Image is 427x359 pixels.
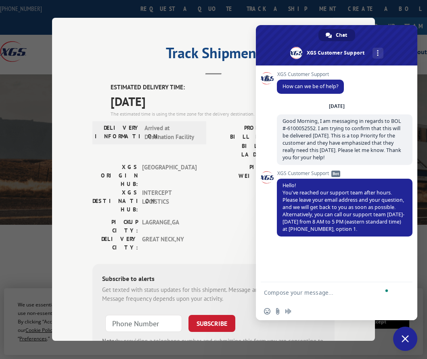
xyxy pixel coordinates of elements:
span: [DATE] [111,92,335,110]
span: [GEOGRAPHIC_DATA] [142,163,197,188]
div: Close chat [393,327,417,351]
input: Phone Number [105,315,182,332]
span: Arrived at Destination Facility [144,124,199,142]
label: XGS DESTINATION HUB: [92,188,138,214]
div: More channels [373,48,383,59]
label: PICKUP CITY: [92,218,138,235]
textarea: To enrich screen reader interactions, please activate Accessibility in Grammarly extension settings [264,289,391,296]
span: Chat [336,29,347,41]
span: XGS Customer Support [277,171,412,176]
label: ESTIMATED DELIVERY TIME: [111,83,335,92]
span: Bot [331,171,340,177]
div: The estimated time is using the time zone for the delivery destination. [111,110,335,118]
label: BILL OF LADING: [213,142,277,159]
span: XGS Customer Support [277,72,344,77]
label: BILL DATE: [213,133,277,142]
span: INTERCEPT LOGISTICS [142,188,197,214]
strong: Note: [102,337,116,345]
span: Audio message [285,308,291,315]
span: LAGRANGE , GA [142,218,197,235]
span: Good Morning, I am messaging in regards to BOL #-6100052552. I am trying to confirm that this wil... [283,118,401,161]
label: PROBILL: [213,124,277,133]
label: XGS ORIGIN HUB: [92,163,138,188]
span: Insert an emoji [264,308,270,315]
button: SUBSCRIBE [188,315,235,332]
div: Subscribe to alerts [102,274,325,285]
span: Send a file [274,308,281,315]
span: GREAT NECK , NY [142,235,197,252]
label: DELIVERY CITY: [92,235,138,252]
div: [DATE] [329,104,345,109]
span: How can we be of help? [283,83,338,90]
label: PIECES: [213,163,277,172]
div: Get texted with status updates for this shipment. Message and data rates may apply. Message frequ... [102,285,325,304]
div: Chat [318,29,355,41]
span: Hello! You've reached our support team after hours. Please leave your email address and your ques... [283,182,404,232]
h2: Track Shipment [92,47,335,63]
label: DELIVERY INFORMATION: [95,124,140,142]
label: WEIGHT: [213,172,277,181]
